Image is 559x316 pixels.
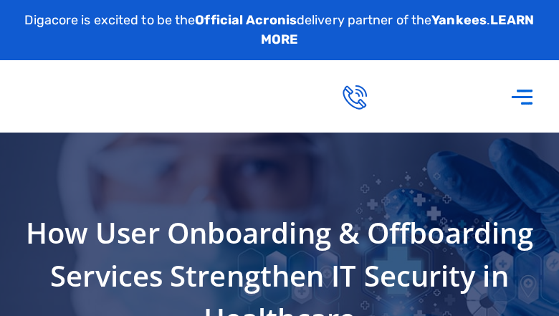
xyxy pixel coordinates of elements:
strong: Yankees [431,12,487,28]
img: Digacore logo 1 [27,63,183,130]
div: Menu Toggle [503,77,541,116]
strong: Official Acronis [195,12,297,28]
p: Digacore is excited to be the delivery partner of the . [11,11,548,49]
